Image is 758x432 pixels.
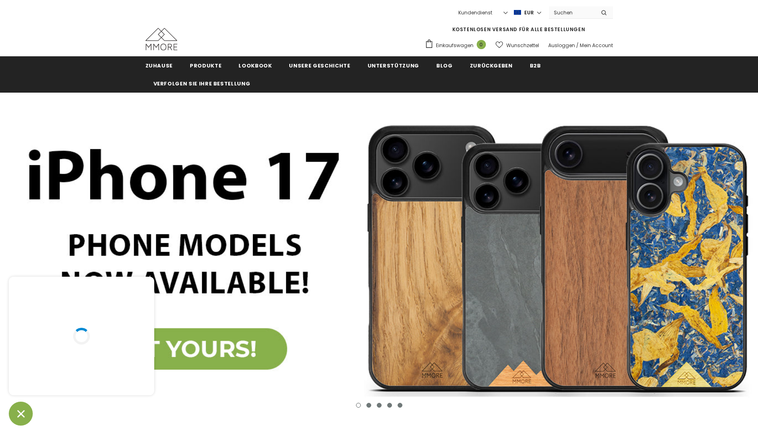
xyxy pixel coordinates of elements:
[548,42,575,49] a: Ausloggen
[368,56,419,74] a: Unterstützung
[356,403,361,408] button: 1
[289,56,350,74] a: Unsere Geschichte
[190,56,221,74] a: Produkte
[549,7,595,18] input: Search Site
[153,74,251,92] a: Verfolgen Sie Ihre Bestellung
[145,62,173,69] span: Zuhause
[470,62,513,69] span: Zurückgeben
[495,38,539,52] a: Wunschzettel
[398,403,402,408] button: 5
[580,42,613,49] a: Mein Account
[145,56,173,74] a: Zuhause
[377,403,382,408] button: 3
[436,62,453,69] span: Blog
[436,56,453,74] a: Blog
[506,42,539,50] span: Wunschzettel
[145,28,177,50] img: MMORE Cases
[239,62,272,69] span: Lookbook
[425,39,490,51] a: Einkaufswagen 0
[470,56,513,74] a: Zurückgeben
[452,26,585,33] span: KOSTENLOSEN VERSAND FÜR ALLE BESTELLUNGEN
[153,80,251,87] span: Verfolgen Sie Ihre Bestellung
[576,42,579,49] span: /
[6,277,157,426] inbox-online-store-chat: Onlineshop-Chat von Shopify
[289,62,350,69] span: Unsere Geschichte
[387,403,392,408] button: 4
[530,62,541,69] span: B2B
[524,9,534,17] span: EUR
[530,56,541,74] a: B2B
[368,62,419,69] span: Unterstützung
[458,9,492,16] span: Kundendienst
[239,56,272,74] a: Lookbook
[190,62,221,69] span: Produkte
[436,42,474,50] span: Einkaufswagen
[366,403,371,408] button: 2
[477,40,486,49] span: 0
